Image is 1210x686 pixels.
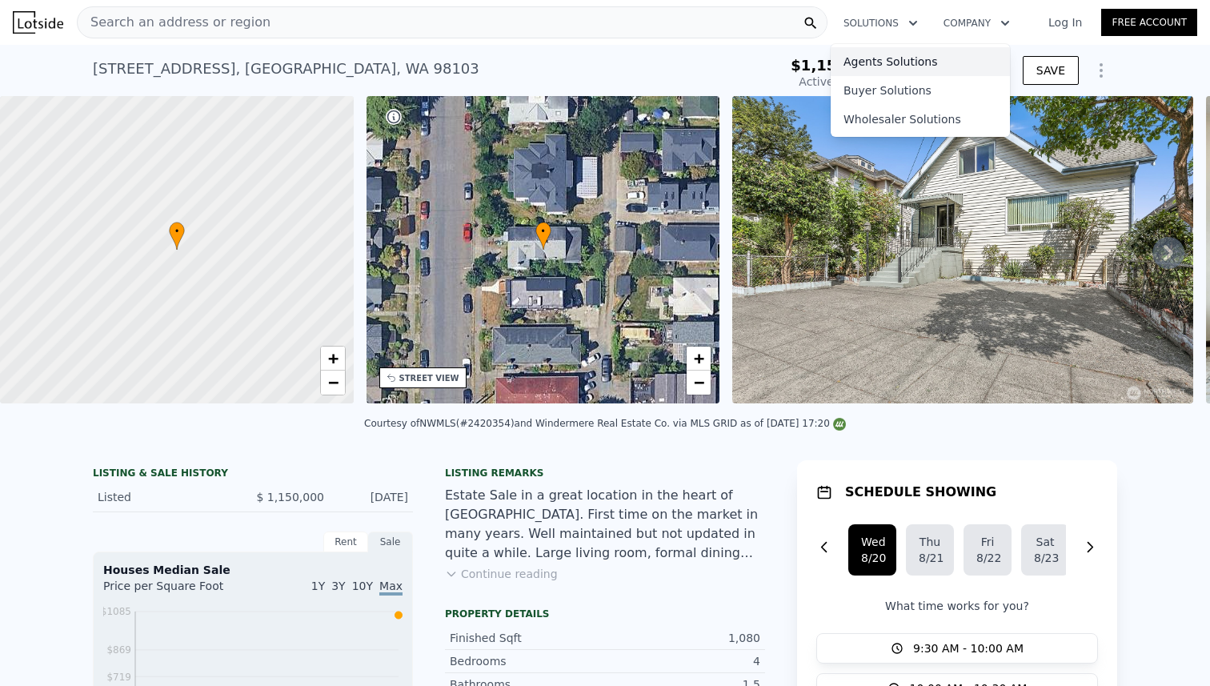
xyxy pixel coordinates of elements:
[98,489,240,505] div: Listed
[1029,14,1101,30] a: Log In
[605,630,760,646] div: 1,080
[535,224,551,239] span: •
[919,550,941,566] div: 8/21
[78,13,270,32] span: Search an address or region
[331,580,345,592] span: 3Y
[1021,524,1069,576] button: Sat8/23
[791,57,882,74] span: $1,150,000
[913,640,1024,656] span: 9:30 AM - 10:00 AM
[732,96,1193,403] img: Sale: 167487744 Parcel: 97992868
[337,489,408,505] div: [DATE]
[321,371,345,395] a: Zoom out
[93,58,479,80] div: [STREET_ADDRESS] , [GEOGRAPHIC_DATA] , WA 98103
[964,524,1012,576] button: Fri8/22
[833,418,846,431] img: NWMLS Logo
[379,580,403,596] span: Max
[831,9,931,38] button: Solutions
[169,222,185,250] div: •
[256,491,324,503] span: $ 1,150,000
[321,347,345,371] a: Zoom in
[1034,550,1056,566] div: 8/23
[169,224,185,239] span: •
[1034,534,1056,550] div: Sat
[327,372,338,392] span: −
[816,633,1098,664] button: 9:30 AM - 10:00 AM
[364,418,846,429] div: Courtesy of NWMLS (#2420354) and Windermere Real Estate Co. via MLS GRID as of [DATE] 17:20
[368,532,413,552] div: Sale
[535,222,551,250] div: •
[445,486,765,563] div: Estate Sale in a great location in the heart of [GEOGRAPHIC_DATA]. First time on the market in ma...
[445,566,558,582] button: Continue reading
[327,348,338,368] span: +
[445,608,765,620] div: Property details
[399,372,459,384] div: STREET VIEW
[1023,56,1079,85] button: SAVE
[976,550,999,566] div: 8/22
[323,532,368,552] div: Rent
[1101,9,1197,36] a: Free Account
[861,534,883,550] div: Wed
[799,75,874,88] span: Active Listing
[103,578,253,604] div: Price per Square Foot
[931,9,1023,38] button: Company
[976,534,999,550] div: Fri
[93,467,413,483] div: LISTING & SALE HISTORY
[831,105,1010,134] a: Wholesaler Solutions
[1085,54,1117,86] button: Show Options
[694,348,704,368] span: +
[352,580,373,592] span: 10Y
[919,534,941,550] div: Thu
[845,483,996,502] h1: SCHEDULE SHOWING
[450,630,605,646] div: Finished Sqft
[687,347,711,371] a: Zoom in
[13,11,63,34] img: Lotside
[450,653,605,669] div: Bedrooms
[106,644,131,656] tspan: $869
[861,550,883,566] div: 8/20
[816,598,1098,614] p: What time works for you?
[831,44,1010,137] div: Solutions
[848,524,896,576] button: Wed8/20
[311,580,325,592] span: 1Y
[605,653,760,669] div: 4
[906,524,954,576] button: Thu8/21
[694,372,704,392] span: −
[101,606,131,617] tspan: $1085
[106,672,131,683] tspan: $719
[103,562,403,578] div: Houses Median Sale
[687,371,711,395] a: Zoom out
[831,47,1010,76] a: Agents Solutions
[445,467,765,479] div: Listing remarks
[831,76,1010,105] a: Buyer Solutions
